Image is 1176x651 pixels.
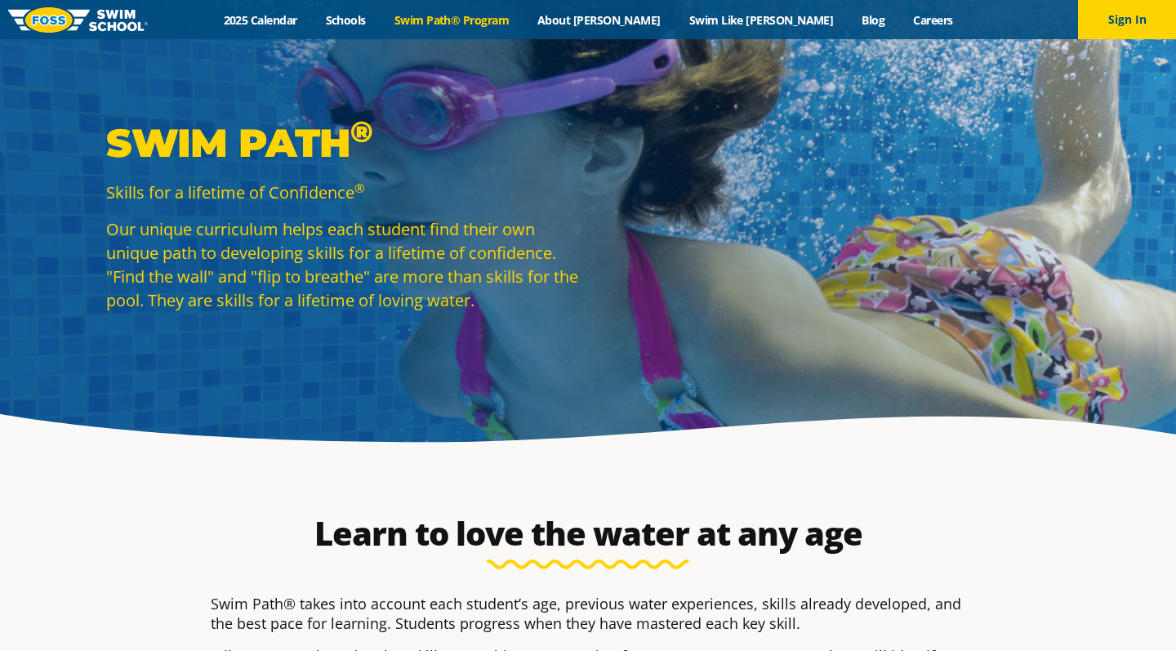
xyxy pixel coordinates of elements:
[354,180,364,196] sup: ®
[899,12,967,28] a: Careers
[848,12,899,28] a: Blog
[106,181,580,204] p: Skills for a lifetime of Confidence
[106,118,580,167] p: Swim Path
[8,7,148,33] img: FOSS Swim School Logo
[203,514,973,553] h2: Learn to love the water at any age
[311,12,380,28] a: Schools
[523,12,675,28] a: About [PERSON_NAME]
[211,594,965,633] p: Swim Path® takes into account each student’s age, previous water experiences, skills already deve...
[380,12,523,28] a: Swim Path® Program
[350,114,372,149] sup: ®
[209,12,311,28] a: 2025 Calendar
[106,217,580,312] p: Our unique curriculum helps each student find their own unique path to developing skills for a li...
[675,12,848,28] a: Swim Like [PERSON_NAME]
